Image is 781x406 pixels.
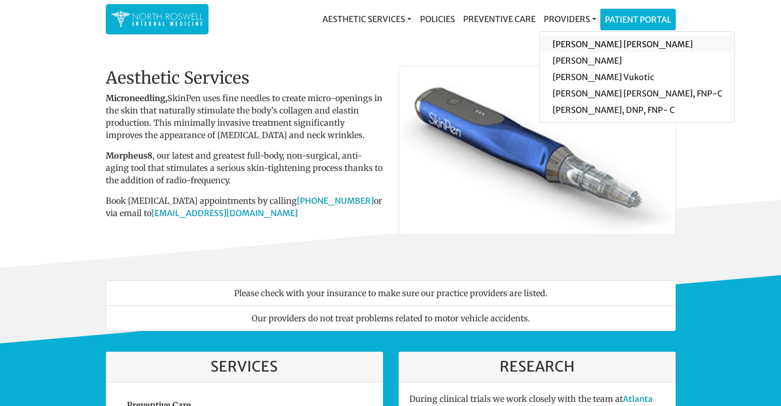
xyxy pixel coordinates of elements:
[540,85,734,102] a: [PERSON_NAME] [PERSON_NAME], FNP-C
[540,102,734,118] a: [PERSON_NAME], DNP, FNP- C
[415,9,459,29] a: Policies
[106,280,676,306] li: Please check with your insurance to make sure our practice providers are listed.
[318,9,415,29] a: Aesthetic Services
[459,9,539,29] a: Preventive Care
[106,68,383,88] h2: Aesthetic Services
[601,9,675,30] a: Patient Portal
[106,92,383,141] p: SkinPen uses fine needles to create micro-openings in the skin that naturally stimulate the body’...
[409,358,665,376] h3: Research
[540,52,734,69] a: [PERSON_NAME]
[540,69,734,85] a: [PERSON_NAME] Vukotic
[151,208,298,218] a: [EMAIL_ADDRESS][DOMAIN_NAME]
[539,9,600,29] a: Providers
[106,149,383,186] p: , our latest and greatest full-body, non-surgical, anti-aging tool that stimulates a serious skin...
[106,150,153,161] b: Morpheus8
[111,9,203,29] img: North Roswell Internal Medicine
[297,196,374,206] a: [PHONE_NUMBER]
[106,305,676,331] li: Our providers do not treat problems related to motor vehicle accidents.
[106,93,167,103] strong: Microneedling,
[106,195,383,219] p: Book [MEDICAL_DATA] appointments by calling or via email to
[117,358,372,376] h3: Services
[540,36,734,52] a: [PERSON_NAME] [PERSON_NAME]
